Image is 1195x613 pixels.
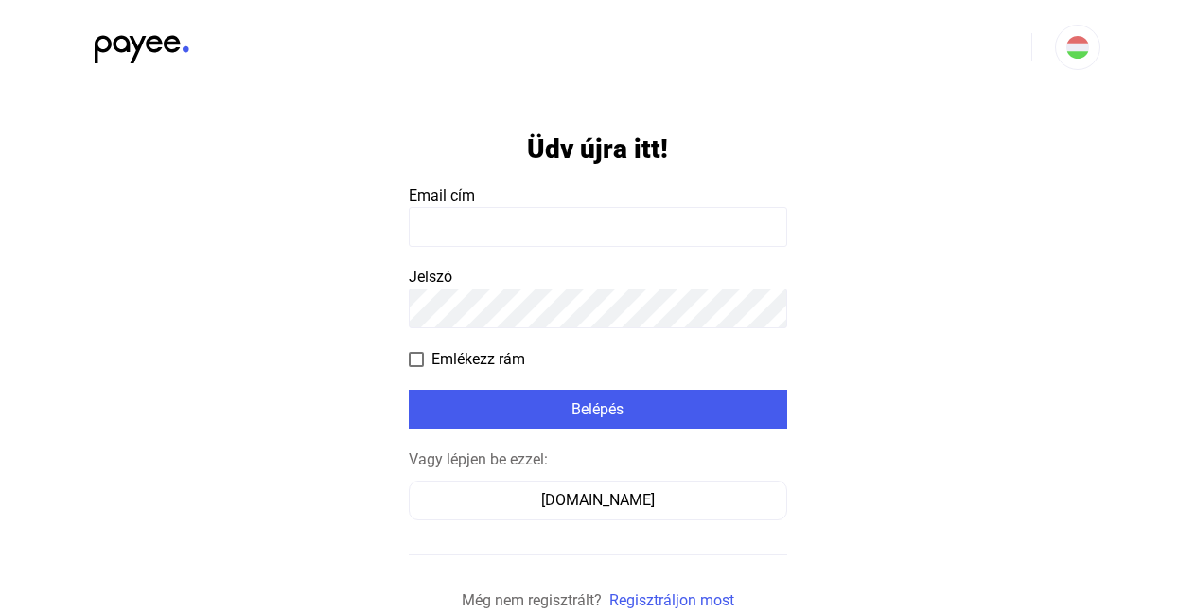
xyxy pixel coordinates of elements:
[409,481,787,520] button: [DOMAIN_NAME]
[609,591,734,609] a: Regisztráljon most
[95,25,189,63] img: black-payee-blue-dot.svg
[462,591,602,609] span: Még nem regisztrált?
[1055,25,1100,70] button: HU
[409,491,787,509] a: [DOMAIN_NAME]
[409,186,475,204] span: Email cím
[431,348,525,371] span: Emlékezz rám
[1066,36,1089,59] img: HU
[414,398,782,421] div: Belépés
[415,489,781,512] div: [DOMAIN_NAME]
[527,132,668,166] h1: Üdv újra itt!
[409,448,787,471] div: Vagy lépjen be ezzel:
[409,390,787,429] button: Belépés
[409,268,452,286] span: Jelszó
